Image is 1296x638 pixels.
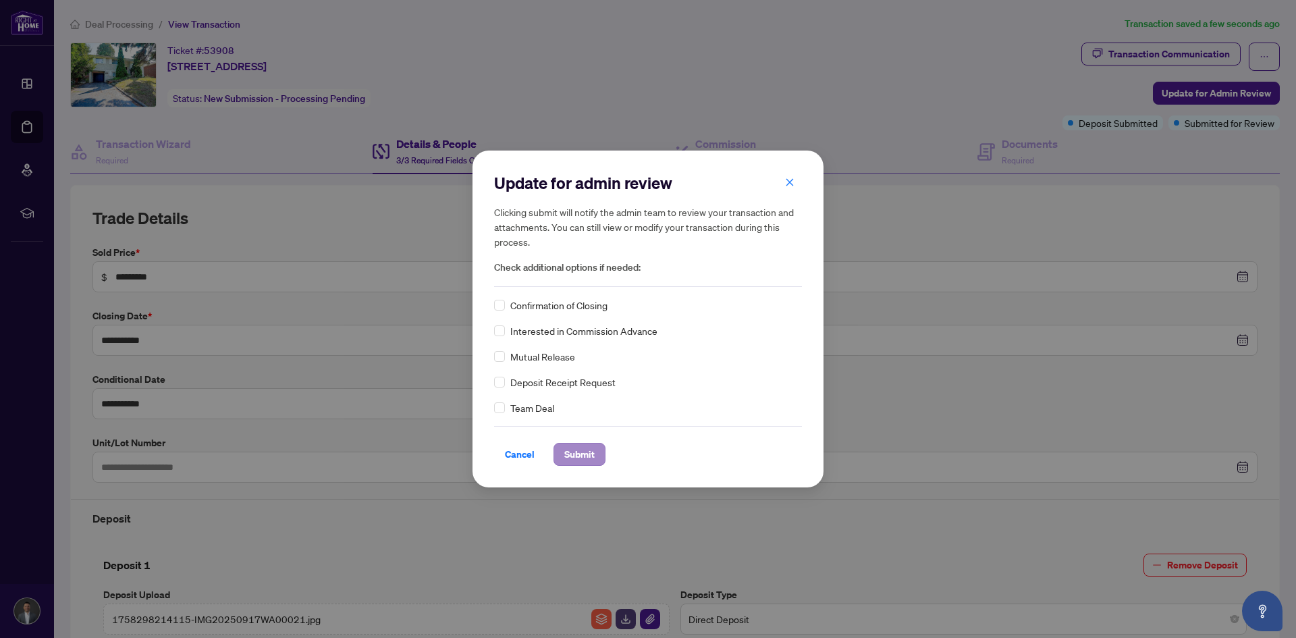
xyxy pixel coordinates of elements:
span: Team Deal [510,400,554,415]
span: Check additional options if needed: [494,260,802,275]
span: Submit [564,444,595,465]
button: Cancel [494,443,545,466]
span: Interested in Commission Advance [510,323,657,338]
span: Mutual Release [510,349,575,364]
span: close [785,178,794,187]
button: Open asap [1242,591,1282,631]
span: Confirmation of Closing [510,298,607,313]
button: Submit [553,443,605,466]
h2: Update for admin review [494,172,802,194]
span: Cancel [505,444,535,465]
span: Deposit Receipt Request [510,375,616,390]
h5: Clicking submit will notify the admin team to review your transaction and attachments. You can st... [494,205,802,249]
